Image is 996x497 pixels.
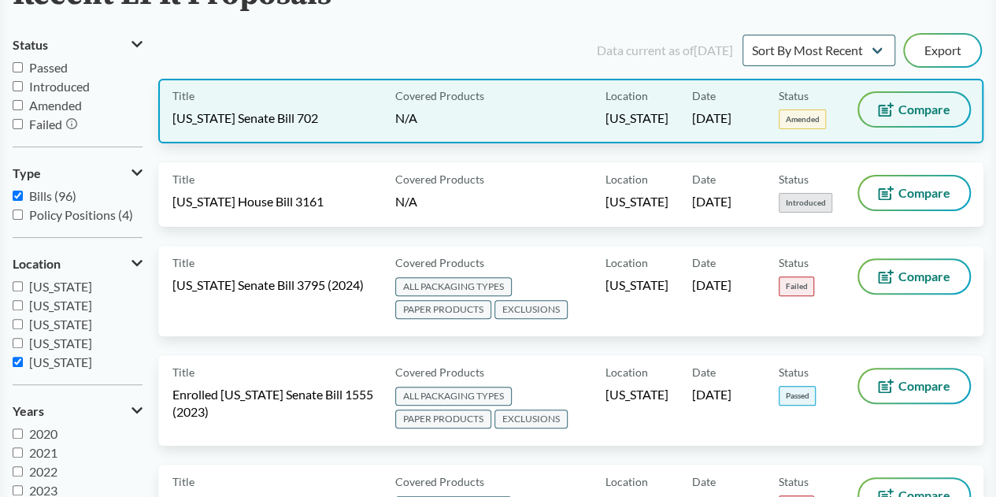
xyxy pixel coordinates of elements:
[395,194,417,209] span: N/A
[605,193,668,210] span: [US_STATE]
[779,171,809,187] span: Status
[13,38,48,52] span: Status
[779,254,809,271] span: Status
[29,298,92,313] span: [US_STATE]
[172,254,194,271] span: Title
[13,300,23,310] input: [US_STATE]
[172,364,194,380] span: Title
[779,364,809,380] span: Status
[692,386,731,403] span: [DATE]
[395,171,484,187] span: Covered Products
[172,193,324,210] span: [US_STATE] House Bill 3161
[395,277,512,296] span: ALL PACKAGING TYPES
[395,410,491,428] span: PAPER PRODUCTS
[692,87,716,104] span: Date
[13,281,23,291] input: [US_STATE]
[395,254,484,271] span: Covered Products
[605,171,648,187] span: Location
[905,35,980,66] button: Export
[395,87,484,104] span: Covered Products
[779,193,832,213] span: Introduced
[13,447,23,458] input: 2021
[29,354,92,369] span: [US_STATE]
[29,60,68,75] span: Passed
[494,410,568,428] span: EXCLUSIONS
[605,87,648,104] span: Location
[859,369,969,402] button: Compare
[13,357,23,367] input: [US_STATE]
[13,62,23,72] input: Passed
[692,364,716,380] span: Date
[13,81,23,91] input: Introduced
[692,276,731,294] span: [DATE]
[172,386,376,421] span: Enrolled [US_STATE] Senate Bill 1555 (2023)
[859,176,969,210] button: Compare
[779,386,816,406] span: Passed
[13,257,61,271] span: Location
[13,466,23,477] input: 2022
[859,260,969,293] button: Compare
[692,171,716,187] span: Date
[395,300,491,319] span: PAPER PRODUCTS
[172,87,194,104] span: Title
[29,207,133,222] span: Policy Positions (4)
[29,445,57,460] span: 2021
[29,79,90,94] span: Introduced
[29,464,57,479] span: 2022
[692,473,716,490] span: Date
[29,317,92,332] span: [US_STATE]
[395,110,417,125] span: N/A
[779,87,809,104] span: Status
[29,98,82,113] span: Amended
[29,188,76,203] span: Bills (96)
[13,398,143,425] button: Years
[172,473,194,490] span: Title
[13,32,143,58] button: Status
[779,473,809,490] span: Status
[13,428,23,439] input: 2020
[13,119,23,129] input: Failed
[13,250,143,277] button: Location
[859,93,969,126] button: Compare
[898,187,950,199] span: Compare
[13,210,23,220] input: Policy Positions (4)
[692,193,731,210] span: [DATE]
[13,100,23,110] input: Amended
[779,276,814,296] span: Failed
[172,276,364,294] span: [US_STATE] Senate Bill 3795 (2024)
[29,336,92,350] span: [US_STATE]
[692,254,716,271] span: Date
[13,338,23,348] input: [US_STATE]
[395,387,512,406] span: ALL PACKAGING TYPES
[898,380,950,392] span: Compare
[605,254,648,271] span: Location
[779,109,826,129] span: Amended
[605,109,668,127] span: [US_STATE]
[605,276,668,294] span: [US_STATE]
[172,109,318,127] span: [US_STATE] Senate Bill 702
[13,404,44,418] span: Years
[13,160,143,187] button: Type
[13,485,23,495] input: 2023
[395,473,484,490] span: Covered Products
[13,191,23,201] input: Bills (96)
[29,426,57,441] span: 2020
[605,364,648,380] span: Location
[13,319,23,329] input: [US_STATE]
[605,473,648,490] span: Location
[898,103,950,116] span: Compare
[597,41,733,60] div: Data current as of [DATE]
[395,364,484,380] span: Covered Products
[13,166,41,180] span: Type
[898,270,950,283] span: Compare
[605,386,668,403] span: [US_STATE]
[494,300,568,319] span: EXCLUSIONS
[692,109,731,127] span: [DATE]
[29,279,92,294] span: [US_STATE]
[29,117,62,132] span: Failed
[172,171,194,187] span: Title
